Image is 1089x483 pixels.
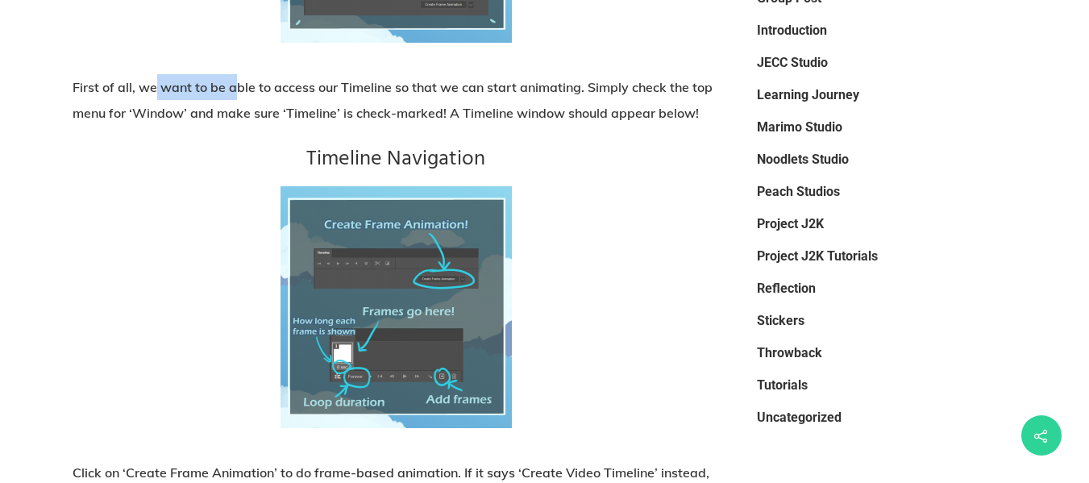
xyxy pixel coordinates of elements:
[757,50,1016,76] a: JECC Studio
[73,145,719,174] h3: Timeline Navigation
[757,244,1016,269] a: Project J2K Tutorials
[757,18,1016,44] a: Introduction
[757,276,1016,302] a: Reflection
[73,74,719,145] p: First of all, we want to be able to access our Timeline so that we can start animating. Simply ch...
[757,308,1016,334] a: Stickers
[757,82,1016,108] a: Learning Journey
[757,211,1016,237] a: Project J2K
[757,115,1016,140] a: Marimo Studio
[757,179,1016,205] a: Peach Studios
[757,147,1016,173] a: Noodlets Studio
[757,340,1016,366] a: Throwback
[757,405,1016,431] a: Uncategorized
[757,373,1016,398] a: Tutorials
